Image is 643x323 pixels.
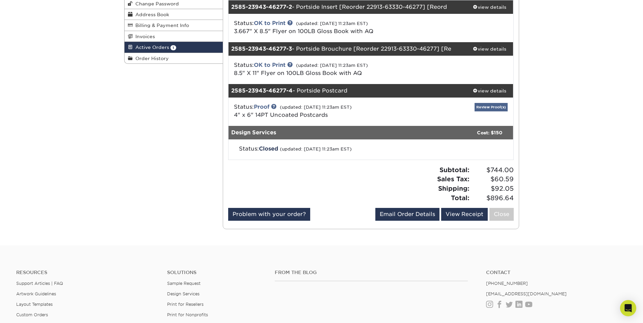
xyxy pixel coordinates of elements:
[280,105,352,110] small: (updated: [DATE] 11:23am EST)
[229,103,418,119] div: Status:
[167,281,200,286] a: Sample Request
[167,312,208,317] a: Print for Nonprofits
[133,1,179,6] span: Change Password
[254,104,269,110] a: Proof
[475,103,508,111] a: Review Proof(s)
[125,42,223,53] a: Active Orders 1
[472,165,514,175] span: $744.00
[133,23,189,28] span: Billing & Payment Info
[231,4,292,10] strong: 2585-23943-46277-2
[275,270,468,275] h4: From the Blog
[254,20,286,26] a: OK to Print
[167,270,265,275] h4: Solutions
[375,208,439,221] a: Email Order Details
[280,146,352,152] small: (updated: [DATE] 11:23am EST)
[472,184,514,193] span: $92.05
[486,291,567,296] a: [EMAIL_ADDRESS][DOMAIN_NAME]
[229,0,466,14] div: - Portside Insert [Reorder 22913-63330-46277] [Reord
[472,193,514,203] span: $896.64
[466,4,513,10] div: view details
[16,281,63,286] a: Support Articles | FAQ
[466,84,513,98] a: view details
[133,56,169,61] span: Order History
[133,45,169,50] span: Active Orders
[125,31,223,42] a: Invoices
[167,291,199,296] a: Design Services
[472,174,514,184] span: $60.59
[486,281,528,286] a: [PHONE_NUMBER]
[167,302,204,307] a: Print for Resellers
[228,208,310,221] a: Problem with your order?
[296,63,368,68] small: (updated: [DATE] 11:23am EST)
[486,270,627,275] a: Contact
[16,302,53,307] a: Layout Templates
[125,53,223,63] a: Order History
[2,302,57,321] iframe: Google Customer Reviews
[231,87,293,94] strong: 2585-23943-46277-4
[466,42,513,56] a: view details
[466,87,513,94] div: view details
[16,291,56,296] a: Artwork Guidelines
[466,46,513,52] div: view details
[133,12,169,17] span: Address Book
[259,145,278,152] span: Closed
[254,62,286,68] a: OK to Print
[466,0,513,14] a: view details
[234,145,417,153] div: Status:
[296,21,368,26] small: (updated: [DATE] 11:23am EST)
[229,84,466,98] div: - Portside Postcard
[451,194,470,201] strong: Total:
[439,166,470,173] strong: Subtotal:
[231,46,292,52] strong: 2585-23943-46277-3
[234,28,373,34] span: 3.667" X 8.5" Flyer on 100LB Gloss Book with AQ
[229,42,466,56] div: - Portside Brouchure [Reorder 22913-63330-46277] [Re
[620,300,636,316] div: Open Intercom Messenger
[170,45,176,50] span: 1
[231,129,276,136] strong: Design Services
[133,34,155,39] span: Invoices
[229,19,418,35] div: Status:
[229,61,418,77] div: Status:
[441,208,488,221] a: View Receipt
[489,208,514,221] a: Close
[125,20,223,31] a: Billing & Payment Info
[16,270,157,275] h4: Resources
[234,112,328,118] a: 4" x 6" 14PT Uncoated Postcards
[438,185,470,192] strong: Shipping:
[477,130,502,135] strong: Cost: $150
[234,70,362,76] span: 8.5" X 11" Flyer on 100LB Gloss Book with AQ
[437,175,470,183] strong: Sales Tax:
[125,9,223,20] a: Address Book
